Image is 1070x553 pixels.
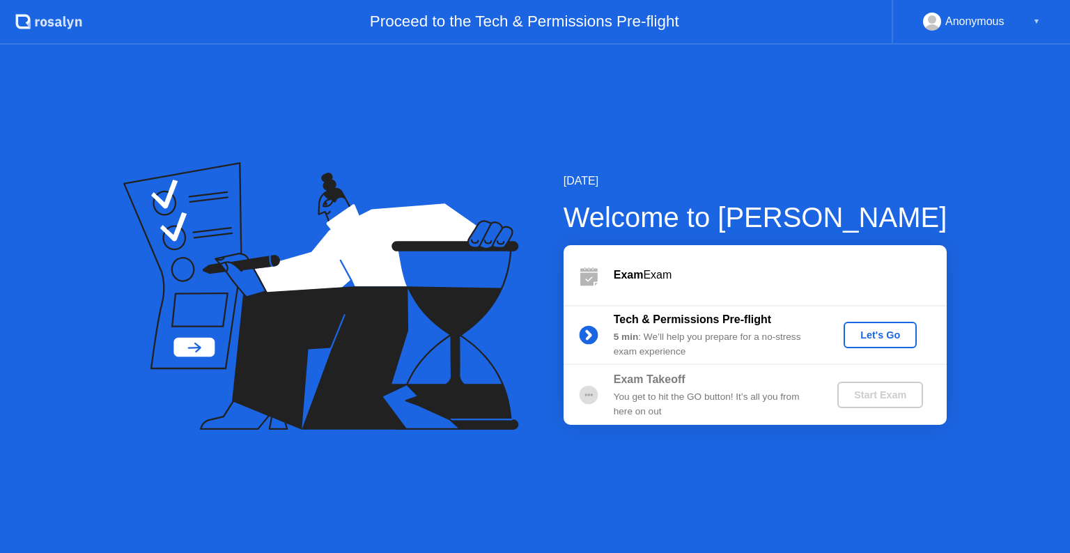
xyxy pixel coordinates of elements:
[945,13,1005,31] div: Anonymous
[837,382,923,408] button: Start Exam
[1033,13,1040,31] div: ▼
[844,322,917,348] button: Let's Go
[614,390,814,419] div: You get to hit the GO button! It’s all you from here on out
[564,196,947,238] div: Welcome to [PERSON_NAME]
[614,373,685,385] b: Exam Takeoff
[849,329,911,341] div: Let's Go
[843,389,917,400] div: Start Exam
[614,269,644,281] b: Exam
[564,173,947,189] div: [DATE]
[614,332,639,342] b: 5 min
[614,330,814,359] div: : We’ll help you prepare for a no-stress exam experience
[614,313,771,325] b: Tech & Permissions Pre-flight
[614,267,947,283] div: Exam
